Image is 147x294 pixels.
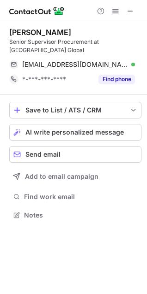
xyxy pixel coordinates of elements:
button: Reveal Button [98,75,135,84]
div: Save to List / ATS / CRM [25,106,125,114]
span: Send email [25,151,61,158]
span: Find work email [24,193,138,201]
span: Add to email campaign [25,173,98,180]
button: save-profile-one-click [9,102,141,118]
div: [PERSON_NAME] [9,28,71,37]
span: Notes [24,211,138,219]
button: Find work email [9,190,141,203]
div: Senior Supervisor Procurement at [GEOGRAPHIC_DATA] Global [9,38,141,54]
button: Send email [9,146,141,163]
span: [EMAIL_ADDRESS][DOMAIN_NAME] [22,60,128,69]
span: AI write personalized message [25,129,124,136]
img: ContactOut v5.3.10 [9,6,65,17]
button: AI write personalized message [9,124,141,141]
button: Add to email campaign [9,168,141,185]
button: Notes [9,209,141,222]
